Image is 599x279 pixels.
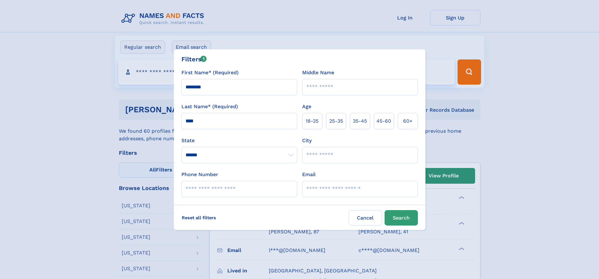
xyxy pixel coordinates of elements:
label: Last Name* (Required) [181,103,238,110]
label: City [302,137,312,144]
label: Phone Number [181,171,218,178]
label: Middle Name [302,69,334,76]
label: Cancel [349,210,382,226]
div: Filters [181,54,207,64]
label: State [181,137,297,144]
button: Search [385,210,418,226]
label: First Name* (Required) [181,69,239,76]
span: 25‑35 [329,117,343,125]
label: Age [302,103,311,110]
label: Reset all filters [178,210,220,225]
span: 45‑60 [376,117,391,125]
label: Email [302,171,316,178]
span: 18‑25 [306,117,319,125]
span: 60+ [403,117,413,125]
span: 35‑45 [353,117,367,125]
